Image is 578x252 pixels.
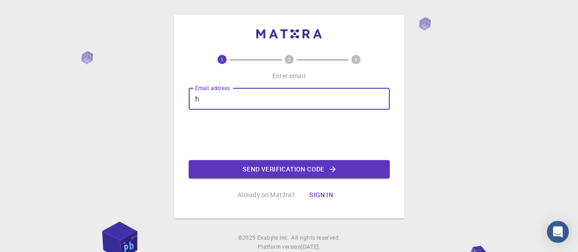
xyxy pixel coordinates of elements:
p: Enter email [272,71,306,80]
span: [DATE] . [301,243,320,250]
text: 3 [355,56,357,63]
iframe: reCAPTCHA [220,117,359,153]
label: Email address [195,84,230,92]
span: All rights reserved. [291,233,340,242]
div: Open Intercom Messenger [547,221,569,243]
button: Send verification code [189,160,390,178]
button: Sign in [302,186,340,204]
a: [DATE]. [301,242,320,252]
span: Platform version [258,242,301,252]
a: Exabyte Inc. [257,233,289,242]
text: 2 [288,56,291,63]
p: Already on Mat3ra? [238,190,295,199]
span: © 2025 [238,233,257,242]
text: 1 [221,56,223,63]
span: Exabyte Inc. [257,234,289,241]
